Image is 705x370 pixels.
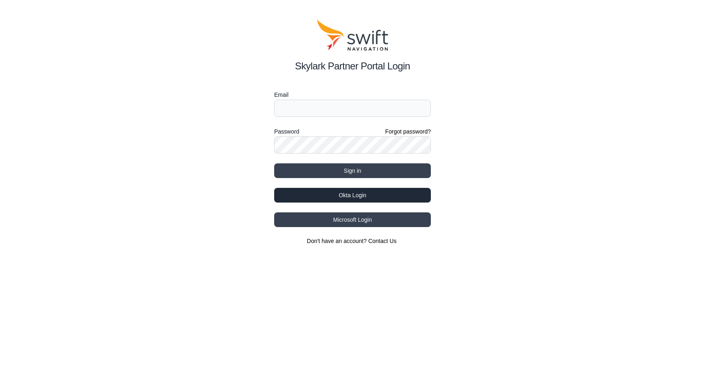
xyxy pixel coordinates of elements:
a: Contact Us [368,238,397,244]
button: Okta Login [274,188,431,203]
h2: Skylark Partner Portal Login [274,59,431,74]
label: Email [274,90,431,100]
button: Microsoft Login [274,212,431,227]
a: Forgot password? [385,127,431,136]
section: Don't have an account? [274,237,431,245]
button: Sign in [274,163,431,178]
label: Password [274,127,299,136]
